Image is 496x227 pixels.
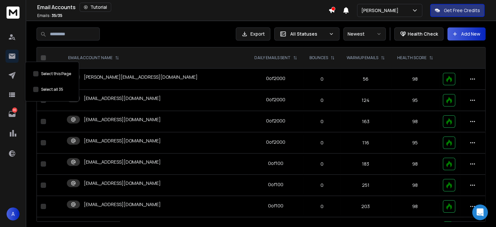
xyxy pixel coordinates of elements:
div: 0 of 100 [268,160,283,167]
button: A [7,207,20,220]
div: 0 of 100 [268,181,283,188]
div: 0 of 2000 [266,118,285,124]
p: Health Check [408,31,438,37]
p: BOUNCES [309,55,328,60]
p: [EMAIL_ADDRESS][DOMAIN_NAME] [84,116,161,123]
td: 95 [391,90,439,111]
div: Email Accounts [37,3,328,12]
p: [EMAIL_ADDRESS][DOMAIN_NAME] [84,95,161,102]
button: Health Check [394,27,443,41]
button: Add New [447,27,486,41]
td: 251 [340,175,391,196]
label: Select all 35 [41,87,63,92]
label: Select this Page [41,71,71,76]
div: 0 of 2000 [266,75,285,82]
td: 183 [340,154,391,175]
td: 98 [391,175,439,196]
td: 203 [340,196,391,217]
td: 98 [391,196,439,217]
p: [EMAIL_ADDRESS][DOMAIN_NAME] [84,180,161,186]
td: 163 [340,111,391,132]
button: Export [236,27,270,41]
p: WARMUP EMAILS [347,55,378,60]
p: Get Free Credits [444,7,480,14]
p: DAILY EMAILS SENT [254,55,291,60]
p: Emails : [37,13,62,18]
button: Tutorial [80,3,111,12]
p: [EMAIL_ADDRESS][DOMAIN_NAME] [84,159,161,165]
div: 0 of 2000 [266,96,285,103]
p: 0 [307,118,336,125]
p: 0 [307,203,336,210]
p: 0 [307,97,336,104]
p: 95 [12,107,17,113]
p: 0 [307,139,336,146]
td: 98 [391,69,439,90]
p: [PERSON_NAME] [361,7,401,14]
p: 0 [307,182,336,188]
div: 0 of 100 [268,203,283,209]
p: [EMAIL_ADDRESS][DOMAIN_NAME] [84,201,161,208]
p: 0 [307,76,336,82]
td: 98 [391,111,439,132]
td: 56 [340,69,391,90]
p: [EMAIL_ADDRESS][DOMAIN_NAME] [84,138,161,144]
p: [PERSON_NAME][EMAIL_ADDRESS][DOMAIN_NAME] [84,74,198,80]
p: All Statuses [290,31,326,37]
p: 0 [307,161,336,167]
button: Newest [343,27,386,41]
div: Open Intercom Messenger [472,204,488,220]
span: 35 / 35 [52,13,62,18]
p: HEALTH SCORE [397,55,427,60]
a: 95 [6,107,19,121]
td: 116 [340,132,391,154]
td: 98 [391,154,439,175]
div: 0 of 2000 [266,139,285,145]
td: 124 [340,90,391,111]
button: Get Free Credits [430,4,485,17]
td: 95 [391,132,439,154]
div: EMAIL ACCOUNT NAME [68,55,119,60]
